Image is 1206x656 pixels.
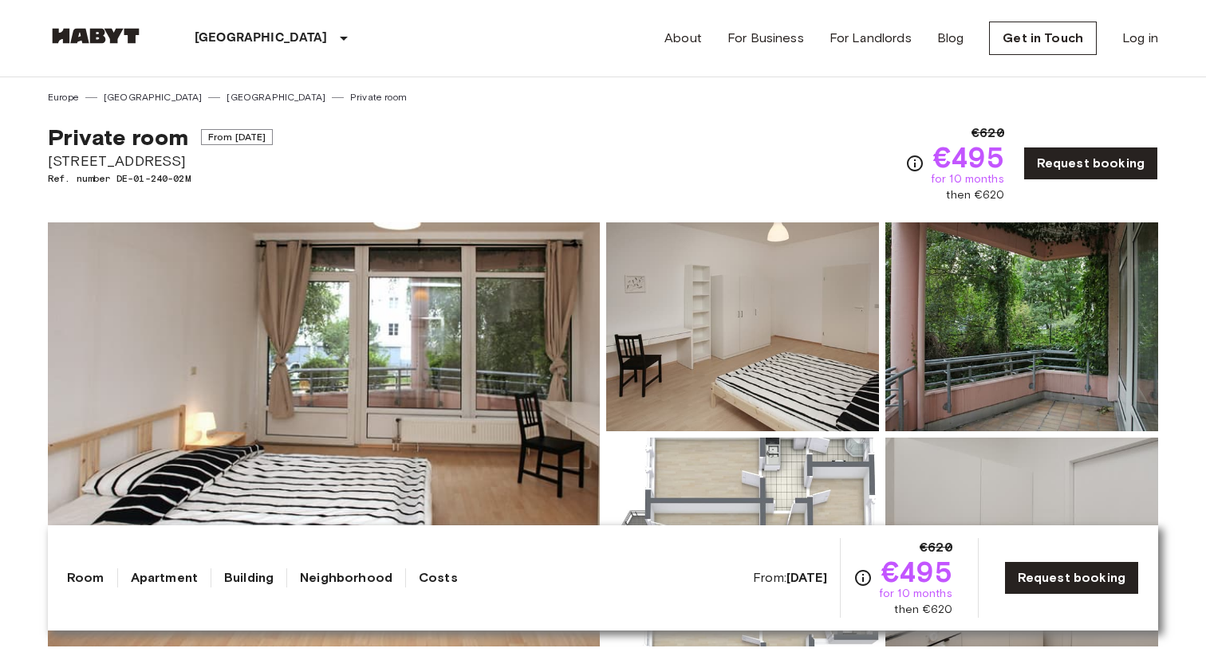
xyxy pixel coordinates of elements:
[885,438,1158,646] img: Picture of unit DE-01-240-02M
[195,29,328,48] p: [GEOGRAPHIC_DATA]
[606,438,879,646] img: Picture of unit DE-01-240-02M
[1122,29,1158,48] a: Log in
[48,124,188,151] span: Private room
[753,569,827,587] span: From:
[48,171,273,186] span: Ref. number DE-01-240-02M
[989,22,1097,55] a: Get in Touch
[350,90,407,104] a: Private room
[905,154,924,173] svg: Check cost overview for full price breakdown. Please note that discounts apply to new joiners onl...
[931,171,1004,187] span: for 10 months
[104,90,203,104] a: [GEOGRAPHIC_DATA]
[300,568,392,587] a: Neighborhood
[606,222,879,431] img: Picture of unit DE-01-240-02M
[853,568,873,587] svg: Check cost overview for full price breakdown. Please note that discounts apply to new joiners onl...
[48,28,144,44] img: Habyt
[946,187,1003,203] span: then €620
[48,151,273,171] span: [STREET_ADDRESS]
[131,568,198,587] a: Apartment
[920,538,952,557] span: €620
[885,222,1158,431] img: Picture of unit DE-01-240-02M
[48,90,79,104] a: Europe
[972,124,1004,143] span: €620
[879,586,952,602] span: for 10 months
[48,222,600,646] img: Marketing picture of unit DE-01-240-02M
[67,568,104,587] a: Room
[894,602,952,618] span: then €620
[664,29,702,48] a: About
[227,90,325,104] a: [GEOGRAPHIC_DATA]
[881,557,952,586] span: €495
[201,129,274,145] span: From [DATE]
[786,570,827,585] b: [DATE]
[1023,147,1158,180] a: Request booking
[1004,561,1139,595] a: Request booking
[419,568,458,587] a: Costs
[830,29,912,48] a: For Landlords
[937,29,964,48] a: Blog
[224,568,274,587] a: Building
[727,29,804,48] a: For Business
[933,143,1004,171] span: €495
